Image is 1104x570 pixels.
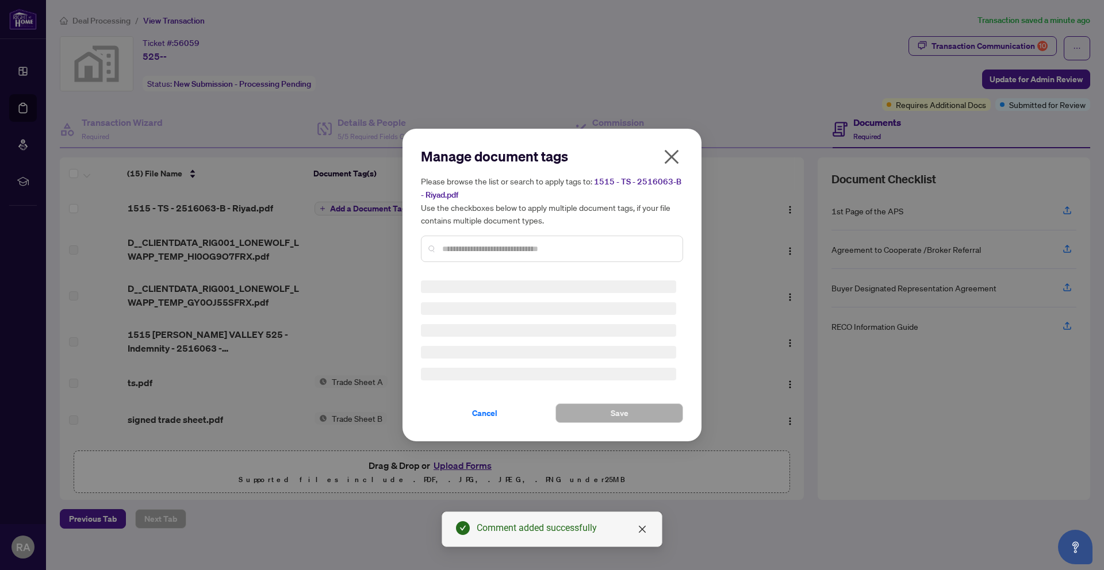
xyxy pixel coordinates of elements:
a: Close [636,523,649,536]
span: Cancel [472,404,497,422]
div: Comment added successfully [477,521,648,535]
button: Open asap [1058,530,1092,564]
span: check-circle [456,521,470,535]
span: close [662,148,681,166]
span: close [638,525,647,534]
h2: Manage document tags [421,147,683,165]
h5: Please browse the list or search to apply tags to: Use the checkboxes below to apply multiple doc... [421,175,683,226]
button: Save [555,403,683,423]
button: Cancel [421,403,549,423]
